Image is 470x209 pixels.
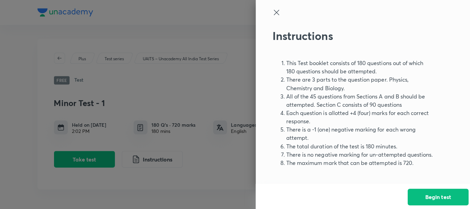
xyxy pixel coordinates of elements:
[285,92,430,108] li: All of the 45 questions from Sections A and B should be attempted. Section C consists of 90 quest...
[285,158,430,166] li: The maximum mark that can be attempted is 720.
[285,149,430,158] li: There is no negative marking for un-attempted questions.
[285,141,430,149] li: The total duration of the test is 180 minutes.
[405,188,466,204] button: Begin test
[285,125,430,141] li: There is a -1 (one) negative marking for each wrong attempt.
[285,108,430,125] li: Each question is allotted +4 (four) marks for each correct response.
[285,59,430,75] li: This Test booklet consists of 180 questions out of which 180 questions should be attempted.
[285,75,430,92] li: There are 3 parts to the question paper. Physics, Chemistry and Biology.
[271,29,430,42] h2: Instructions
